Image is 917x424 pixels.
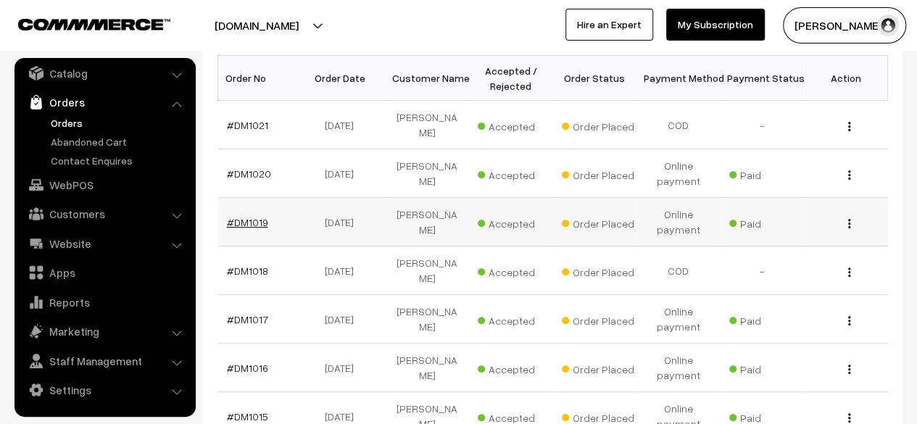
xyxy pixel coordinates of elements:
span: Paid [729,212,802,231]
td: [PERSON_NAME] [386,344,470,392]
span: Order Placed [562,358,634,377]
td: [PERSON_NAME] [386,295,470,344]
span: Order Placed [562,164,634,183]
img: Menu [848,316,850,325]
a: #DM1018 [227,265,268,277]
td: [PERSON_NAME] [386,246,470,295]
span: Paid [729,309,802,328]
th: Payment Method [636,56,721,101]
td: - [721,246,805,295]
img: Menu [848,413,850,423]
a: Orders [47,115,191,130]
a: #DM1017 [227,313,268,325]
img: COMMMERCE [18,19,170,30]
a: Abandoned Cart [47,134,191,149]
th: Order No [218,56,302,101]
a: Catalog [18,60,191,86]
a: #DM1019 [227,216,268,228]
td: [DATE] [302,101,386,149]
th: Payment Status [721,56,805,101]
a: Reports [18,289,191,315]
a: Settings [18,377,191,403]
td: [DATE] [302,295,386,344]
a: Staff Management [18,348,191,374]
span: Paid [729,358,802,377]
a: WebPOS [18,172,191,198]
td: [PERSON_NAME] [386,101,470,149]
button: [PERSON_NAME] [783,7,906,43]
td: [PERSON_NAME] [386,149,470,198]
th: Order Date [302,56,386,101]
a: Apps [18,259,191,286]
img: Menu [848,219,850,228]
span: Accepted [478,212,550,231]
span: Order Placed [562,115,634,134]
td: [DATE] [302,246,386,295]
a: Marketing [18,318,191,344]
th: Order Status [553,56,637,101]
th: Action [804,56,888,101]
td: Online payment [636,344,721,392]
td: COD [636,101,721,149]
a: #DM1021 [227,119,268,131]
a: COMMMERCE [18,14,145,32]
a: #DM1015 [227,410,268,423]
th: Accepted / Rejected [469,56,553,101]
span: Paid [729,164,802,183]
td: Online payment [636,149,721,198]
th: Customer Name [386,56,470,101]
td: [PERSON_NAME] [386,198,470,246]
span: Accepted [478,358,550,377]
td: - [721,101,805,149]
a: Contact Enquires [47,153,191,168]
span: Order Placed [562,261,634,280]
img: Menu [848,122,850,131]
span: Accepted [478,309,550,328]
span: Accepted [478,115,550,134]
span: Accepted [478,164,550,183]
td: COD [636,246,721,295]
a: #DM1016 [227,362,268,374]
button: [DOMAIN_NAME] [164,7,349,43]
td: [DATE] [302,344,386,392]
img: Menu [848,170,850,180]
td: Online payment [636,295,721,344]
a: Hire an Expert [565,9,653,41]
a: My Subscription [666,9,765,41]
img: Menu [848,267,850,277]
span: Order Placed [562,212,634,231]
img: user [877,14,899,36]
td: Online payment [636,198,721,246]
a: Website [18,230,191,257]
span: Accepted [478,261,550,280]
td: [DATE] [302,149,386,198]
a: Orders [18,89,191,115]
a: #DM1020 [227,167,271,180]
td: [DATE] [302,198,386,246]
span: Order Placed [562,309,634,328]
img: Menu [848,365,850,374]
a: Customers [18,201,191,227]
